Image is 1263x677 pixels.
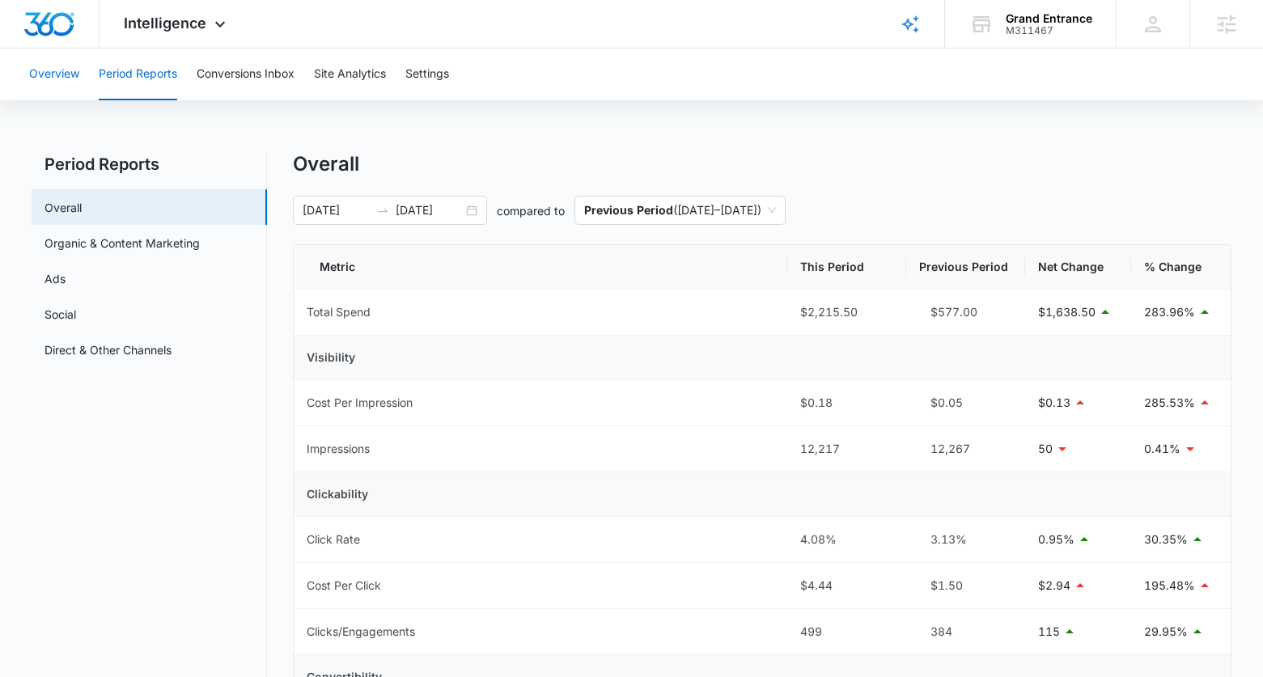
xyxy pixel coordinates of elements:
[1038,577,1070,594] p: $2.94
[919,577,1012,594] div: $1.50
[307,440,370,458] div: Impressions
[800,577,893,594] div: $4.44
[294,472,1231,517] td: Clickability
[919,394,1012,412] div: $0.05
[45,270,66,287] a: Ads
[919,531,1012,548] div: 3.13%
[294,336,1231,380] td: Visibility
[1144,623,1188,641] p: 29.95%
[1144,577,1195,594] p: 195.48%
[800,303,893,321] div: $2,215.50
[307,623,415,641] div: Clicks/Engagements
[800,623,893,641] div: 499
[405,49,449,100] button: Settings
[45,341,172,358] a: Direct & Other Channels
[307,303,371,321] div: Total Spend
[919,303,1012,321] div: $577.00
[314,49,386,100] button: Site Analytics
[307,577,381,594] div: Cost Per Click
[99,49,177,100] button: Period Reports
[800,531,893,548] div: 4.08%
[307,394,413,412] div: Cost Per Impression
[1006,12,1092,25] div: account name
[800,440,893,458] div: 12,217
[1144,531,1188,548] p: 30.35%
[1144,303,1195,321] p: 283.96%
[1038,394,1070,412] p: $0.13
[32,152,267,176] h2: Period Reports
[497,202,565,219] p: compared to
[45,306,76,323] a: Social
[1006,25,1092,36] div: account id
[919,440,1012,458] div: 12,267
[1025,245,1131,290] th: Net Change
[787,245,906,290] th: This Period
[1038,623,1060,641] p: 115
[376,204,389,217] span: swap-right
[307,531,360,548] div: Click Rate
[800,394,893,412] div: $0.18
[1144,394,1195,412] p: 285.53%
[376,204,389,217] span: to
[1144,440,1180,458] p: 0.41%
[919,623,1012,641] div: 384
[294,245,787,290] th: Metric
[1038,303,1096,321] p: $1,638.50
[124,15,206,32] span: Intelligence
[906,245,1025,290] th: Previous Period
[45,235,200,252] a: Organic & Content Marketing
[396,201,463,219] input: End date
[1131,245,1231,290] th: % Change
[584,203,673,217] p: Previous Period
[197,49,295,100] button: Conversions Inbox
[303,201,370,219] input: Start date
[1038,440,1053,458] p: 50
[293,152,359,176] h1: Overall
[29,49,79,100] button: Overview
[584,197,776,224] span: ( [DATE] – [DATE] )
[45,199,82,216] a: Overall
[1038,531,1074,548] p: 0.95%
